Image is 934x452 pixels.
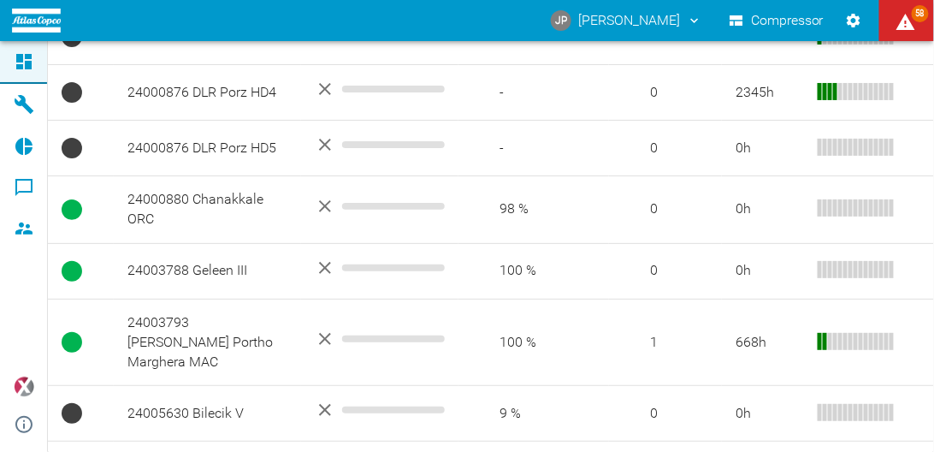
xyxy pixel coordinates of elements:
span: 0 [623,199,708,219]
div: 0 h [736,139,804,158]
span: - [472,83,595,103]
td: 24003793 [PERSON_NAME] Portho Marghera MAC [114,299,301,386]
div: 0 h [736,261,804,281]
span: Betrieb [62,332,82,353]
span: Keine Daten [62,138,82,158]
div: JP [551,10,571,31]
div: No data [315,400,445,420]
span: 0 [623,139,708,158]
span: 0 [623,83,708,103]
div: No data [315,329,445,349]
div: No data [315,134,445,155]
span: 0 [623,261,708,281]
div: 0 h [736,199,804,219]
span: 9 % [472,404,595,424]
button: Einstellungen [838,5,869,36]
div: 2345 h [736,83,804,103]
div: No data [315,196,445,217]
button: juergen.puetz@atlascopco.com [548,5,705,36]
div: 0 h [736,404,804,424]
td: 24000880 Chanakkale ORC [114,176,301,244]
span: Keine Daten [62,403,82,424]
div: No data [315,79,445,99]
td: 24005630 Bilecik V [114,386,301,442]
img: Xplore Logo [14,377,34,397]
span: 100 % [472,261,595,281]
img: logo [12,9,61,32]
div: 668 h [736,333,804,353]
span: 100 % [472,333,595,353]
span: 98 % [472,199,595,219]
span: 58 [912,5,929,22]
td: 24000876 DLR Porz HD5 [114,121,301,176]
span: Keine Daten [62,82,82,103]
div: No data [315,258,445,278]
span: 1 [623,333,708,353]
td: 24000876 DLR Porz HD4 [114,65,301,121]
td: 24003788 Geleen III [114,243,301,299]
span: 0 [623,404,708,424]
span: Betrieb [62,261,82,282]
span: Betrieb [62,199,82,220]
span: - [472,139,595,158]
button: Compressor [726,5,828,36]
